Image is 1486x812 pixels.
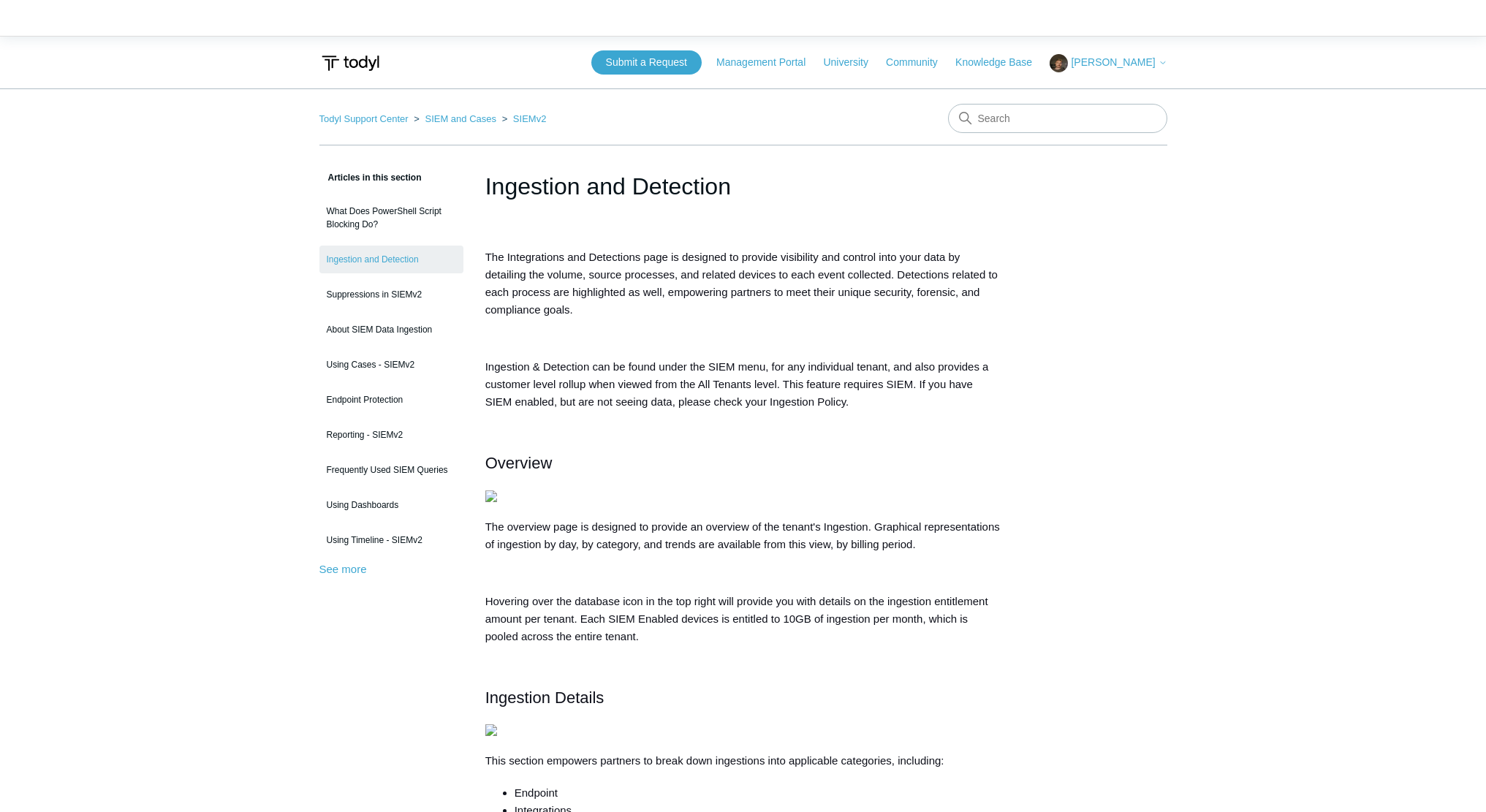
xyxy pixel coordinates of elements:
a: Frequently Used SIEM Queries [319,456,463,484]
a: Management Portal [716,55,820,70]
a: Using Cases - SIEMv2 [319,351,463,379]
li: SIEMv2 [499,113,547,124]
a: Ingestion and Detection [319,246,463,273]
a: About SIEM Data Ingestion [319,316,463,344]
a: Todyl Support Center [319,113,409,124]
a: See more [319,563,367,575]
a: SIEMv2 [513,113,547,124]
p: Ingestion & Detection can be found under the SIEM menu, for any individual tenant, and also provi... [485,358,1001,411]
a: Submit a Request [591,50,702,75]
a: Community [886,55,952,70]
a: Using Timeline - SIEMv2 [319,526,463,554]
span: Ingestion Details [485,688,604,707]
span: This section empowers partners to break down ingestions into applicable categories, including: [485,754,944,767]
span: The Integrations and Detections page is designed to provide visibility and control into your data... [485,251,998,316]
span: Endpoint [515,786,558,799]
input: Search [948,104,1167,133]
img: Todyl Support Center Help Center home page [319,50,382,77]
h1: Ingestion and Detection [485,169,1001,204]
a: What Does PowerShell Script Blocking Do? [319,197,463,238]
a: SIEM and Cases [425,113,496,124]
span: Articles in this section [319,172,422,183]
span: The overview page is designed to provide an overview of the tenant's Ingestion. Graphical represe... [485,520,1000,550]
a: Suppressions in SIEMv2 [319,281,463,308]
span: Overview [485,454,553,472]
button: [PERSON_NAME] [1050,54,1167,72]
li: SIEM and Cases [411,113,499,124]
a: Using Dashboards [319,491,463,519]
span: Hovering over the database icon in the top right will provide you with details on the ingestion e... [485,595,988,642]
a: Reporting - SIEMv2 [319,421,463,449]
span: [PERSON_NAME] [1071,56,1155,68]
li: Todyl Support Center [319,113,412,124]
a: Endpoint Protection [319,386,463,414]
a: Knowledge Base [955,55,1047,70]
img: 26763576884371 [485,490,497,502]
a: University [823,55,882,70]
img: 26763567709075 [485,724,497,736]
